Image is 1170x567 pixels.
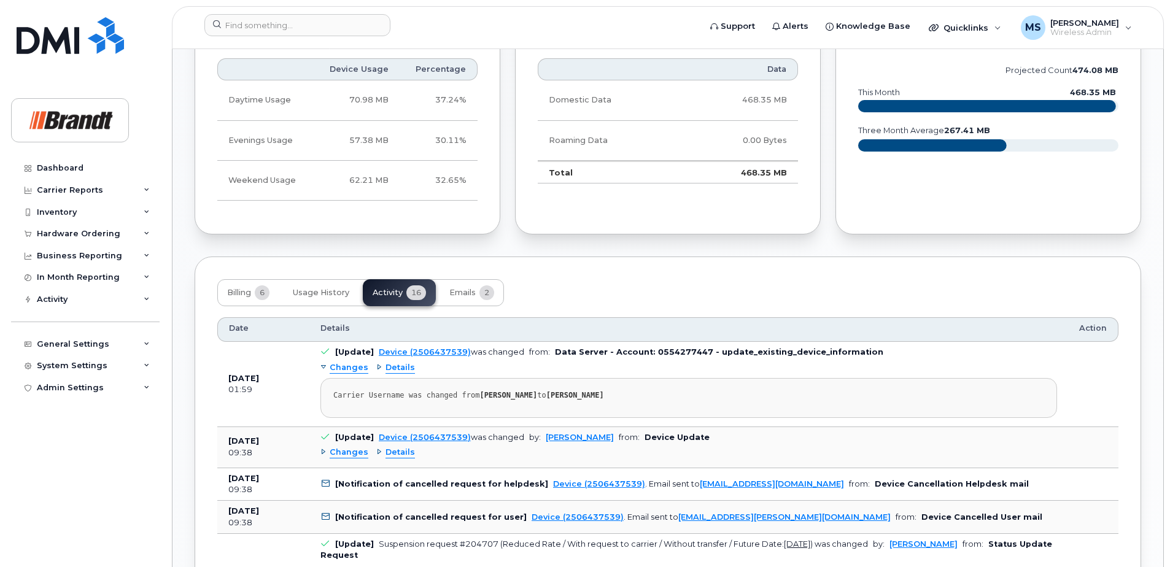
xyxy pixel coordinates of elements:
b: [DATE] [228,436,259,445]
span: [PERSON_NAME] [1050,18,1119,28]
b: [Update] [335,433,374,442]
th: Data [682,58,798,80]
td: 468.35 MB [682,80,798,120]
tr: Friday from 6:00pm to Monday 8:00am [217,161,478,201]
span: from: [529,347,550,357]
span: from: [619,433,640,442]
span: Details [385,362,415,374]
th: Action [1068,317,1118,342]
td: Domestic Data [538,80,682,120]
td: Evenings Usage [217,121,313,161]
text: this month [858,88,900,97]
td: 57.38 MB [313,121,400,161]
b: Device Update [645,433,710,442]
div: . Email sent to [532,512,891,522]
b: Data Server - Account: 0554277447 - update_existing_device_information [555,347,883,357]
a: Device (2506437539) [379,347,471,357]
span: Support [721,20,755,33]
a: Device (2506437539) [553,479,645,488]
b: [Notification of cancelled request for helpdesk] [335,479,548,488]
td: Daytime Usage [217,80,313,120]
strong: [PERSON_NAME] [479,391,537,399]
span: Emails [449,288,476,298]
div: Quicklinks [920,15,1010,40]
text: projected count [1005,66,1118,75]
div: 09:38 [228,447,298,458]
td: 468.35 MB [682,161,798,184]
span: Details [320,323,350,334]
span: from: [963,539,983,549]
td: 70.98 MB [313,80,400,120]
td: 37.24% [400,80,478,120]
div: 01:59 [228,384,298,395]
td: 62.21 MB [313,161,400,201]
span: from: [896,512,916,522]
th: Percentage [400,58,478,80]
input: Find something... [204,14,390,36]
b: [Update] [335,347,374,357]
b: [DATE] [228,374,259,383]
b: [Notification of cancelled request for user] [335,512,527,522]
strong: [PERSON_NAME] [546,391,604,399]
td: 32.65% [400,161,478,201]
a: Support [702,14,764,39]
div: 09:38 [228,517,298,528]
b: [DATE] [228,474,259,483]
span: Billing [227,288,251,298]
a: Knowledge Base [817,14,919,39]
span: Wireless Admin [1050,28,1119,37]
td: Roaming Data [538,121,682,161]
span: 2 [479,285,494,300]
span: MS [1025,20,1041,35]
td: 0.00 Bytes [682,121,798,161]
span: from: [849,479,870,488]
td: Weekend Usage [217,161,313,201]
div: Suspension request #204707 (Reduced Rate / With request to carrier / Without transfer / Future Da... [379,539,868,549]
td: 30.11% [400,121,478,161]
th: Device Usage [313,58,400,80]
b: Device Cancelled User mail [921,512,1042,522]
text: 468.35 MB [1070,88,1116,97]
div: was changed [379,347,524,357]
a: [PERSON_NAME] [546,433,614,442]
span: Knowledge Base [836,20,910,33]
u: [DATE] [784,539,810,549]
span: Alerts [783,20,808,33]
div: . Email sent to [553,479,844,488]
a: [EMAIL_ADDRESS][DOMAIN_NAME] [700,479,844,488]
div: Megan Scheel [1012,15,1141,40]
span: Usage History [293,288,349,298]
span: Date [229,323,249,334]
a: [PERSON_NAME] [889,539,958,549]
span: by: [873,539,885,549]
div: 09:38 [228,484,298,495]
a: Device (2506437539) [379,433,471,442]
div: Carrier Username was changed from to [333,391,1044,400]
tspan: 474.08 MB [1072,66,1118,75]
td: Total [538,161,682,184]
span: 6 [255,285,269,300]
span: Changes [330,447,368,458]
a: [EMAIL_ADDRESS][PERSON_NAME][DOMAIN_NAME] [678,512,891,522]
a: Device (2506437539) [532,512,624,522]
text: three month average [858,126,990,135]
span: Details [385,447,415,458]
b: Device Cancellation Helpdesk mail [875,479,1029,488]
span: by: [529,433,541,442]
a: Alerts [764,14,817,39]
b: [DATE] [228,506,259,515]
b: [Update] [335,539,374,549]
span: Changes [330,362,368,374]
div: was changed [379,433,524,442]
span: Quicklinks [943,23,988,33]
tspan: 267.41 MB [944,126,990,135]
tr: Weekdays from 6:00pm to 8:00am [217,121,478,161]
